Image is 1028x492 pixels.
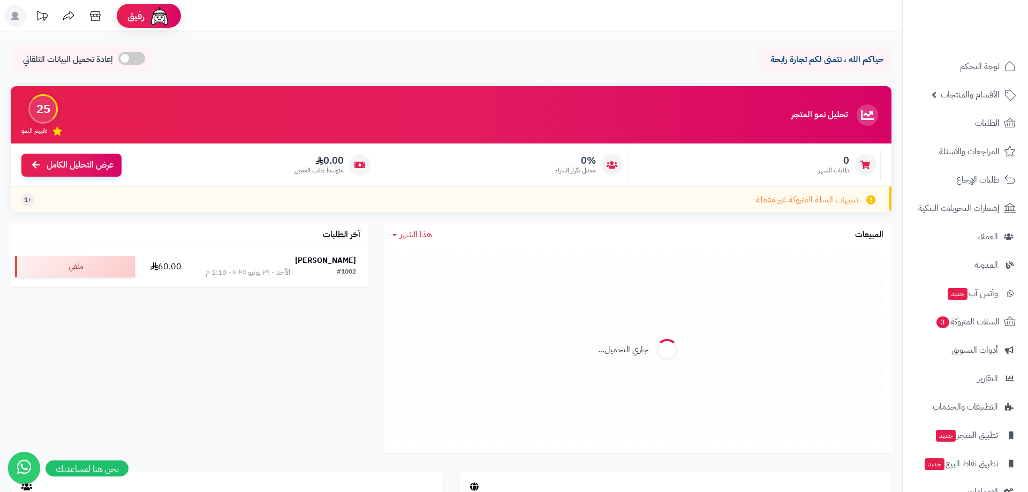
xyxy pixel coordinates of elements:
[941,87,1000,102] span: الأقسام والمنتجات
[909,451,1022,476] a: تطبيق نقاط البيعجديد
[294,166,344,175] span: متوسط طلب العميل
[974,258,998,273] span: المدونة
[23,54,113,66] span: إعادة تحميل البيانات التلقائي
[918,201,1000,216] span: إشعارات التحويلات البنكية
[855,230,883,240] h3: المبيعات
[149,5,170,27] img: ai-face.png
[47,159,114,171] span: عرض التحليل الكامل
[791,110,848,120] h3: تحليل نمو المتجر
[28,5,55,29] a: تحديثات المنصة
[977,229,998,244] span: العملاء
[909,366,1022,391] a: التقارير
[294,155,344,166] span: 0.00
[400,228,432,241] span: هذا الشهر
[947,286,998,301] span: وآتس آب
[924,456,998,471] span: تطبيق نقاط البيع
[206,267,290,278] div: الأحد - ٢٩ يونيو ٢٠٢٥ - 2:10 م
[555,155,596,166] span: 0%
[925,458,944,470] span: جديد
[909,139,1022,164] a: المراجعات والأسئلة
[139,247,193,286] td: 60.00
[909,252,1022,278] a: المدونة
[909,195,1022,221] a: إشعارات التحويلات البنكية
[337,267,356,278] div: #1002
[909,394,1022,420] a: التطبيقات والخدمات
[933,399,998,414] span: التطبيقات والخدمات
[15,256,135,277] div: ملغي
[956,172,1000,187] span: طلبات الإرجاع
[935,428,998,443] span: تطبيق المتجر
[818,155,849,166] span: 0
[935,314,1000,329] span: السلات المتروكة
[909,167,1022,193] a: طلبات الإرجاع
[323,230,360,240] h3: آخر الطلبات
[936,316,949,328] span: 3
[948,288,967,300] span: جديد
[960,59,1000,74] span: لوحة التحكم
[21,154,122,177] a: عرض التحليل الكامل
[392,229,432,241] a: هذا الشهر
[555,166,596,175] span: معدل تكرار الشراء
[939,144,1000,159] span: المراجعات والأسئلة
[909,422,1022,448] a: تطبيق المتجرجديد
[909,281,1022,306] a: وآتس آبجديد
[909,224,1022,249] a: العملاء
[909,337,1022,363] a: أدوات التسويق
[909,54,1022,79] a: لوحة التحكم
[598,344,648,356] div: جاري التحميل...
[909,110,1022,136] a: الطلبات
[295,255,356,266] strong: [PERSON_NAME]
[127,10,145,22] span: رفيق
[766,54,883,66] p: حياكم الله ، نتمنى لكم تجارة رابحة
[975,116,1000,131] span: الطلبات
[818,166,849,175] span: طلبات الشهر
[955,30,1018,52] img: logo-2.png
[909,309,1022,335] a: السلات المتروكة3
[756,194,858,206] span: تنبيهات السلة المتروكة غير مفعلة
[24,195,32,205] span: +1
[951,343,998,358] span: أدوات التسويق
[978,371,998,386] span: التقارير
[936,430,956,442] span: جديد
[21,126,47,135] span: تقييم النمو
